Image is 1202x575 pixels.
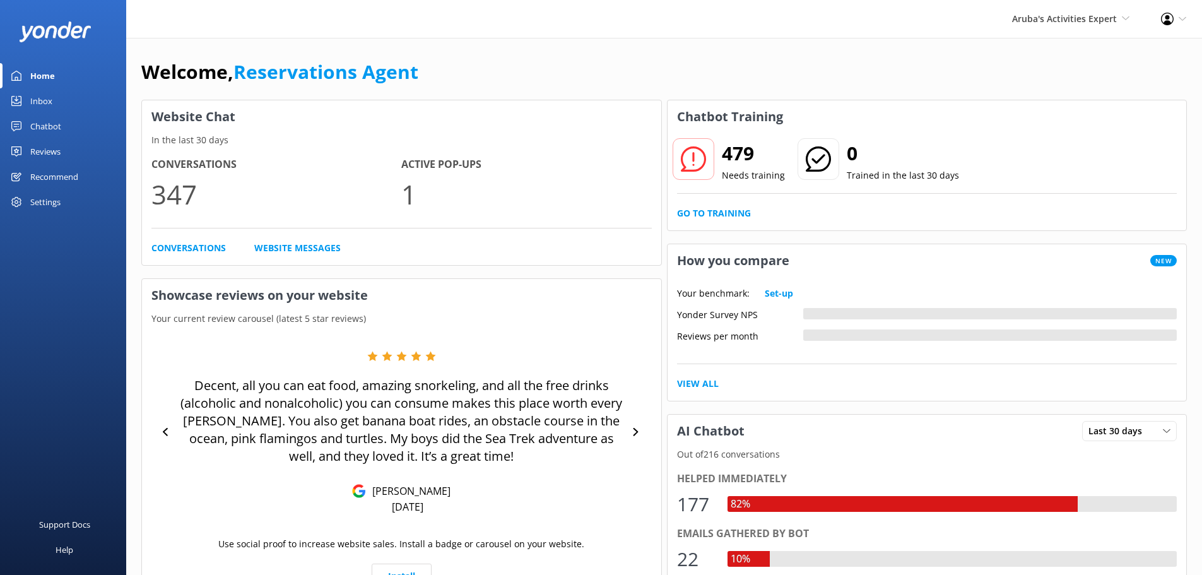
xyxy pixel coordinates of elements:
[392,500,423,514] p: [DATE]
[847,169,959,182] p: Trained in the last 30 days
[728,551,753,567] div: 10%
[19,21,91,42] img: yonder-white-logo.png
[847,138,959,169] h2: 0
[1088,424,1150,438] span: Last 30 days
[1150,255,1177,266] span: New
[30,88,52,114] div: Inbox
[142,312,661,326] p: Your current review carousel (latest 5 star reviews)
[218,537,584,551] p: Use social proof to increase website sales. Install a badge or carousel on your website.
[677,206,751,220] a: Go to Training
[677,544,715,574] div: 22
[722,138,785,169] h2: 479
[39,512,90,537] div: Support Docs
[668,100,792,133] h3: Chatbot Training
[254,241,341,255] a: Website Messages
[677,329,803,341] div: Reviews per month
[142,133,661,147] p: In the last 30 days
[722,169,785,182] p: Needs training
[142,279,661,312] h3: Showcase reviews on your website
[677,526,1177,542] div: Emails gathered by bot
[151,241,226,255] a: Conversations
[151,173,401,215] p: 347
[352,484,366,498] img: Google Reviews
[677,489,715,519] div: 177
[30,139,61,164] div: Reviews
[142,100,661,133] h3: Website Chat
[233,59,418,85] a: Reservations Agent
[401,157,651,173] h4: Active Pop-ups
[1012,13,1117,25] span: Aruba's Activities Expert
[728,496,753,513] div: 82%
[765,287,793,300] a: Set-up
[30,164,78,189] div: Recommend
[401,173,651,215] p: 1
[677,308,803,319] div: Yonder Survey NPS
[141,57,418,87] h1: Welcome,
[668,244,799,277] h3: How you compare
[30,114,61,139] div: Chatbot
[677,471,1177,487] div: Helped immediately
[677,287,750,300] p: Your benchmark:
[56,537,73,562] div: Help
[677,377,719,391] a: View All
[30,63,55,88] div: Home
[668,415,754,448] h3: AI Chatbot
[151,157,401,173] h4: Conversations
[177,377,627,465] p: Decent, all you can eat food, amazing snorkeling, and all the free drinks (alcoholic and nonalcoh...
[668,448,1187,461] p: Out of 216 conversations
[30,189,61,215] div: Settings
[366,484,451,498] p: [PERSON_NAME]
